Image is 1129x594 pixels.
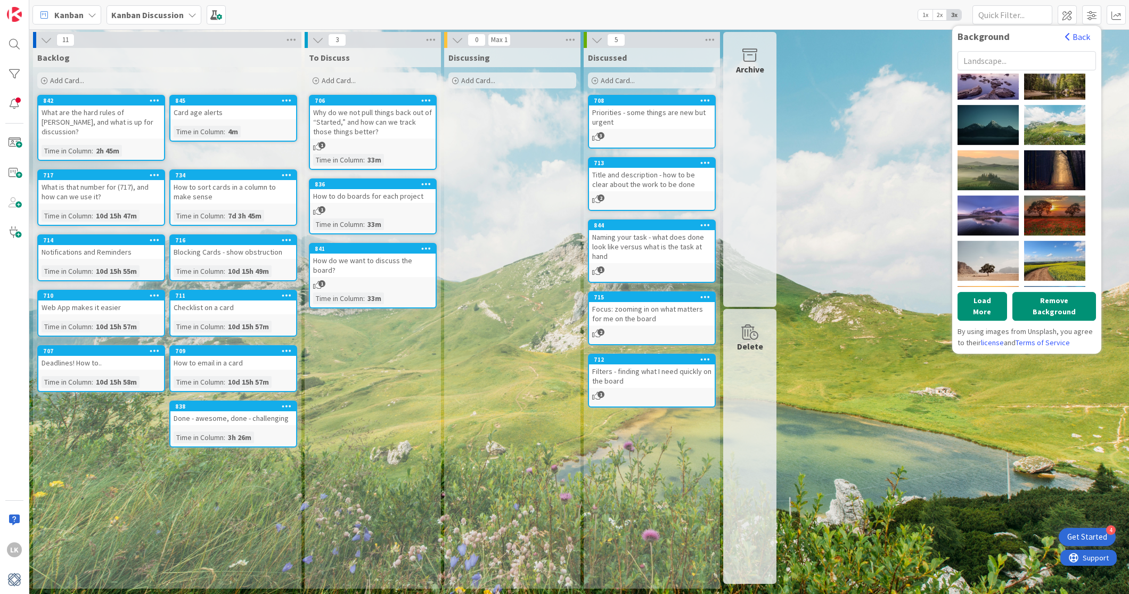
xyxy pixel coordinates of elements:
div: What is that number for (717), and how can we use it? [38,180,164,204]
span: Add Card... [322,76,356,85]
div: Background [958,31,1059,43]
span: 2x [932,10,947,20]
div: 708 [589,96,715,105]
div: Open Get Started checklist, remaining modules: 4 [1059,528,1116,546]
div: 10d 15h 57m [225,376,272,388]
div: 714 [43,237,164,244]
div: 713Title and description - how to be clear about the work to be done [589,158,715,191]
span: 3 [328,34,346,46]
div: Notifications and Reminders [38,245,164,259]
div: 709 [175,347,296,355]
div: 841How do we want to discuss the board? [310,244,436,277]
span: 2 [598,329,604,336]
a: license [981,338,1004,347]
div: 713 [594,159,715,167]
span: Support [22,2,48,14]
span: Kanban [54,9,84,21]
div: Priorities - some things are new but urgent [589,105,715,129]
span: Backlog [37,52,70,63]
span: 1 [318,280,325,287]
div: 10d 15h 57m [93,321,140,332]
div: 10d 15h 47m [93,210,140,222]
span: Discussing [448,52,490,63]
button: Back [1065,31,1091,43]
div: 838 [170,402,296,411]
img: avatar [7,572,22,587]
div: 711 [175,292,296,299]
div: Focus: zooming in on what matters for me on the board [589,302,715,326]
div: 734How to sort cards in a column to make sense [170,170,296,204]
div: Delete [737,340,763,353]
div: Naming your task - what does done look like versus what is the task at hand [589,230,715,263]
span: Add Card... [50,76,84,85]
div: Max 1 [491,37,508,43]
div: 836 [315,181,436,188]
input: Landscape... [958,51,1096,70]
div: Time in Column [313,292,363,304]
div: 716Blocking Cards - show obstruction [170,235,296,259]
div: 712Filters - finding what I need quickly on the board [589,355,715,388]
div: Checklist on a card [170,300,296,314]
span: : [363,218,365,230]
div: 7d 3h 45m [225,210,264,222]
div: How to sort cards in a column to make sense [170,180,296,204]
span: : [92,145,93,157]
div: 842 [38,96,164,105]
div: 844 [594,222,715,229]
div: 716 [175,237,296,244]
div: 711Checklist on a card [170,291,296,314]
div: 710 [43,292,164,299]
div: Time in Column [174,265,224,277]
span: : [224,321,225,332]
div: Done - awesome, done - challenging [170,411,296,425]
div: 4m [225,126,241,137]
div: 713 [589,158,715,168]
div: 836How to do boards for each project [310,180,436,203]
div: 708Priorities - some things are new but urgent [589,96,715,129]
span: 11 [56,34,75,46]
div: 707 [38,346,164,356]
span: : [92,321,93,332]
div: 2h 45m [93,145,122,157]
div: 841 [310,244,436,254]
div: By using images from Unsplash, you agree to their and [958,326,1096,348]
div: Time in Column [42,210,92,222]
button: Load More [958,292,1007,321]
span: 2 [598,194,604,201]
div: 734 [170,170,296,180]
div: 707Deadlines! How to.. [38,346,164,370]
div: 706 [310,96,436,105]
div: Card age alerts [170,105,296,119]
div: Why do we not pull things back out of “Started,” and how can we track those things better? [310,105,436,139]
div: 33m [365,218,384,230]
div: 838Done - awesome, done - challenging [170,402,296,425]
div: Web App makes it easier [38,300,164,314]
div: 845 [175,97,296,104]
div: 706Why do we not pull things back out of “Started,” and how can we track those things better? [310,96,436,139]
span: : [92,210,93,222]
span: : [363,292,365,304]
span: 3x [947,10,961,20]
div: 714Notifications and Reminders [38,235,164,259]
div: 712 [594,356,715,363]
img: Visit kanbanzone.com [7,7,22,22]
div: 709 [170,346,296,356]
input: Quick Filter... [972,5,1052,25]
div: 717 [38,170,164,180]
div: Time in Column [42,265,92,277]
div: 715Focus: zooming in on what matters for me on the board [589,292,715,326]
div: What are the hard rules of [PERSON_NAME], and what is up for discussion? [38,105,164,139]
div: 708 [594,97,715,104]
div: 717What is that number for (717), and how can we use it? [38,170,164,204]
button: Remove Background [1012,292,1096,321]
div: Time in Column [174,432,224,443]
span: 1 [318,206,325,213]
div: 844Naming your task - what does done look like versus what is the task at hand [589,221,715,263]
div: 709How to email in a card [170,346,296,370]
div: 845 [170,96,296,105]
div: Time in Column [313,154,363,166]
div: Time in Column [174,376,224,388]
span: : [224,265,225,277]
div: 10d 15h 58m [93,376,140,388]
div: 836 [310,180,436,189]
